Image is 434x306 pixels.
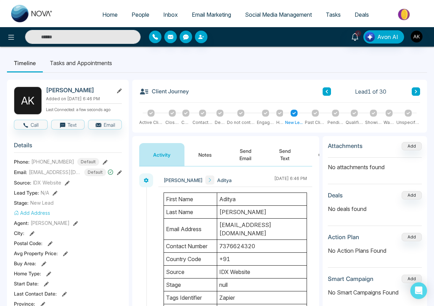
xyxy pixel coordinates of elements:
span: 4 [355,30,361,37]
span: Stage: [14,199,29,206]
button: Activity [139,143,184,166]
button: Add [402,233,422,241]
a: People [125,8,156,21]
button: Send Email [226,143,265,166]
button: Add [402,191,422,199]
span: Default [77,158,99,166]
button: Add [402,142,422,150]
span: Social Media Management [245,11,312,18]
img: User Avatar [411,31,423,42]
span: Postal Code : [14,240,42,247]
span: Agent: [14,219,29,227]
div: A K [14,87,42,115]
span: Start Date : [14,280,39,287]
div: [DATE] 6:46 PM [274,175,307,185]
h3: Deals [328,192,343,199]
span: Email Marketing [192,11,231,18]
span: Lead Type: [14,189,39,196]
span: Avon AI [377,33,398,41]
a: Tasks [319,8,348,21]
span: Last Contact Date : [14,290,57,297]
button: Call [14,120,48,130]
div: New Lead [285,119,303,126]
span: Source: [14,179,31,186]
div: Engaged [257,119,274,126]
div: Do not contact [227,119,255,126]
button: Text [51,120,85,130]
h2: [PERSON_NAME] [46,87,111,94]
div: Hot [276,119,283,126]
div: Cold [181,119,190,126]
button: Add Address [14,209,50,217]
button: Email [88,120,122,130]
a: Inbox [156,8,185,21]
a: Home [95,8,125,21]
span: People [132,11,149,18]
span: Home [102,11,118,18]
p: No deals found [328,205,422,213]
a: Email Marketing [185,8,238,21]
h3: Smart Campaign [328,275,373,282]
button: Add [402,275,422,283]
span: Buy Area : [14,260,36,267]
div: Showing [365,119,381,126]
p: Last Connected: a few seconds ago [46,105,122,113]
span: Home Type : [14,270,41,277]
span: N/A [41,189,49,196]
span: Inbox [163,11,178,18]
img: Nova CRM Logo [11,5,53,22]
h3: Client Journey [139,87,189,96]
img: Market-place.gif [379,7,430,22]
span: IDX Website [33,179,61,186]
div: Pending [328,119,344,126]
p: No Smart Campaigns Found [328,288,422,297]
button: Avon AI [363,30,404,44]
span: Add [402,143,422,149]
div: Unspecified [396,119,420,126]
span: Email: [14,168,27,176]
span: Phone: [14,158,30,165]
span: Lead 1 of 30 [355,87,386,96]
a: 4 [347,30,363,42]
div: Closed [165,119,179,126]
p: Added on [DATE] 6:46 PM [46,96,122,102]
button: Notes [184,143,226,166]
p: No attachments found [328,158,422,171]
p: No Action Plans Found [328,246,422,255]
div: Warm [384,119,394,126]
li: Timeline [7,54,43,72]
li: Tasks and Appointments [43,54,119,72]
button: Call [305,143,341,166]
a: Deals [348,8,376,21]
h3: Attachments [328,142,363,149]
div: Contacted [192,119,213,126]
a: Social Media Management [238,8,319,21]
div: Qualified [346,119,363,126]
div: Open Intercom Messenger [410,282,427,299]
span: Default [84,168,106,176]
h3: Details [14,142,122,152]
span: Tasks [326,11,341,18]
span: Deals [355,11,369,18]
span: Aditya [217,176,232,184]
span: [EMAIL_ADDRESS][DOMAIN_NAME] [29,168,81,176]
img: Lead Flow [365,32,375,42]
span: [PERSON_NAME] [31,219,70,227]
span: City : [14,229,24,237]
button: Send Text [265,143,305,166]
div: Active Client [139,119,163,126]
h3: Action Plan [328,234,359,241]
div: Past Client [305,119,325,126]
span: [PERSON_NAME] [164,176,203,184]
span: New Lead [30,199,54,206]
span: Avg Property Price : [14,250,58,257]
div: Dead [215,119,225,126]
span: [PHONE_NUMBER] [31,158,74,165]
